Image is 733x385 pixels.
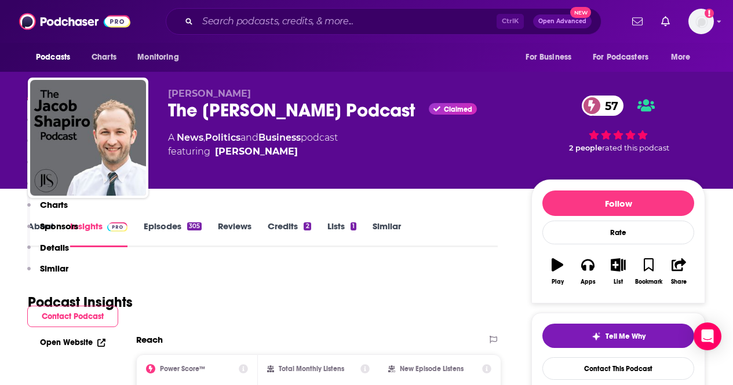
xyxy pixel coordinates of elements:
div: 1 [351,222,356,230]
img: Podchaser - Follow, Share and Rate Podcasts [19,10,130,32]
span: Monitoring [137,49,178,65]
a: Reviews [218,221,251,247]
span: Charts [92,49,116,65]
h2: Power Score™ [160,365,205,373]
a: News [177,132,203,143]
button: open menu [28,46,85,68]
span: [PERSON_NAME] [168,88,251,99]
span: rated this podcast [602,144,669,152]
div: 57 2 peoplerated this podcast [531,88,705,160]
div: A podcast [168,131,338,159]
div: Rate [542,221,694,244]
a: Charts [84,46,123,68]
span: Tell Me Why [606,332,646,341]
button: open menu [517,46,586,68]
button: tell me why sparkleTell Me Why [542,324,694,348]
span: 2 people [569,144,602,152]
button: Apps [572,251,603,292]
div: 2 [304,222,311,230]
div: Open Intercom Messenger [694,322,721,350]
button: Follow [542,190,694,216]
span: Podcasts [36,49,70,65]
div: List [614,278,623,285]
button: Contact Podcast [27,306,118,327]
span: Open Advanced [538,19,586,24]
span: New [570,7,591,18]
input: Search podcasts, credits, & more... [198,12,497,31]
h2: Reach [136,334,163,345]
div: Search podcasts, credits, & more... [166,8,601,35]
p: Sponsors [40,221,78,232]
span: More [671,49,691,65]
span: For Podcasters [593,49,648,65]
button: List [603,251,633,292]
h2: New Episode Listens [400,365,464,373]
span: featuring [168,145,338,159]
h2: Total Monthly Listens [279,365,344,373]
span: 57 [593,96,624,116]
button: Open AdvancedNew [533,14,592,28]
div: Share [671,278,687,285]
a: Show notifications dropdown [657,12,674,31]
button: Play [542,251,572,292]
span: Claimed [444,107,472,112]
p: Details [40,242,69,253]
span: and [240,132,258,143]
button: Similar [27,263,68,284]
img: The Jacob Shapiro Podcast [30,80,146,196]
button: Show profile menu [688,9,714,34]
a: Show notifications dropdown [628,12,647,31]
div: Bookmark [635,278,662,285]
svg: Add a profile image [705,9,714,18]
div: 305 [187,222,202,230]
a: Similar [373,221,401,247]
button: Share [664,251,694,292]
p: Similar [40,263,68,274]
button: open menu [129,46,194,68]
a: Jacob Shapiro [215,145,298,159]
a: Politics [205,132,240,143]
img: User Profile [688,9,714,34]
a: 57 [582,96,624,116]
button: open menu [663,46,705,68]
a: Lists1 [327,221,356,247]
span: For Business [526,49,571,65]
button: Bookmark [633,251,663,292]
img: tell me why sparkle [592,332,601,341]
a: Credits2 [268,221,311,247]
button: open menu [585,46,665,68]
span: Ctrl K [497,14,524,29]
a: Contact This Podcast [542,357,694,380]
span: , [203,132,205,143]
a: Business [258,132,301,143]
div: Play [552,278,564,285]
a: Episodes305 [144,221,202,247]
button: Details [27,242,69,263]
a: Open Website [40,338,105,347]
button: Sponsors [27,221,78,242]
div: Apps [581,278,596,285]
span: Logged in as ClarissaGuerrero [688,9,714,34]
